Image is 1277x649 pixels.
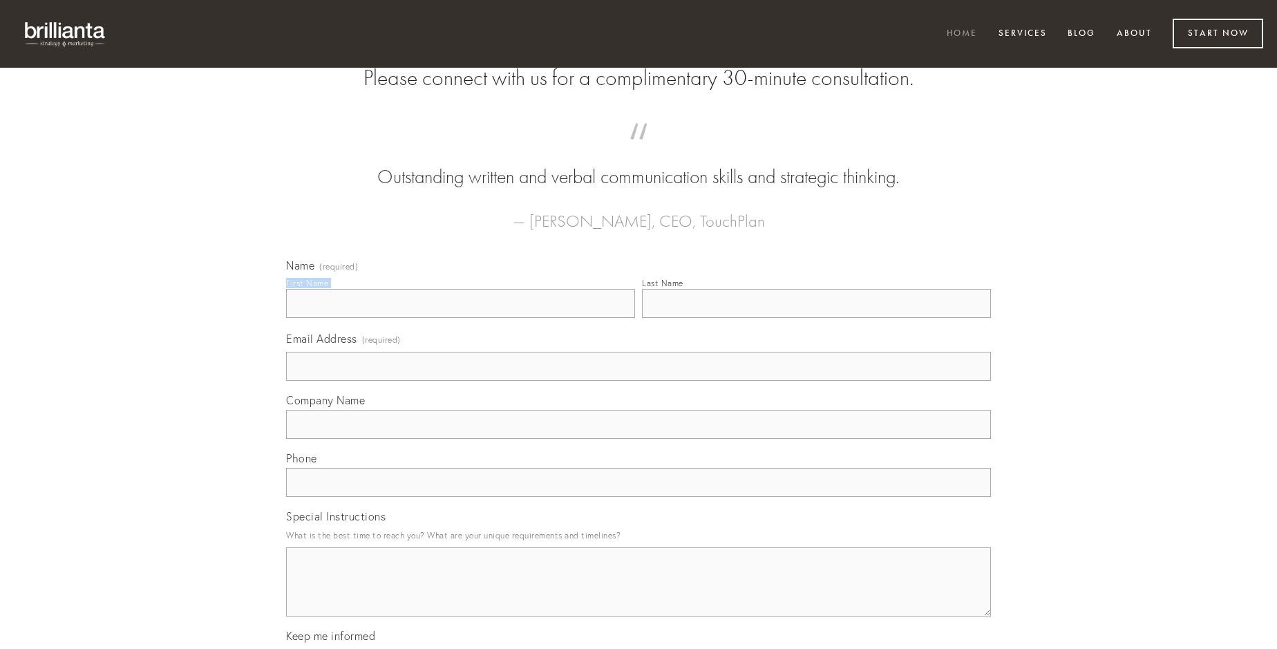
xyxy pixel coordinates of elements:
[286,509,386,523] span: Special Instructions
[308,137,969,164] span: “
[286,65,991,91] h2: Please connect with us for a complimentary 30-minute consultation.
[362,330,401,349] span: (required)
[308,137,969,191] blockquote: Outstanding written and verbal communication skills and strategic thinking.
[319,263,358,271] span: (required)
[938,23,986,46] a: Home
[286,393,365,407] span: Company Name
[308,191,969,235] figcaption: — [PERSON_NAME], CEO, TouchPlan
[1108,23,1161,46] a: About
[1059,23,1104,46] a: Blog
[642,278,683,288] div: Last Name
[1173,19,1263,48] a: Start Now
[286,629,375,643] span: Keep me informed
[286,451,317,465] span: Phone
[286,332,357,346] span: Email Address
[14,14,117,54] img: brillianta - research, strategy, marketing
[286,278,328,288] div: First Name
[286,258,314,272] span: Name
[990,23,1056,46] a: Services
[286,526,991,545] p: What is the best time to reach you? What are your unique requirements and timelines?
